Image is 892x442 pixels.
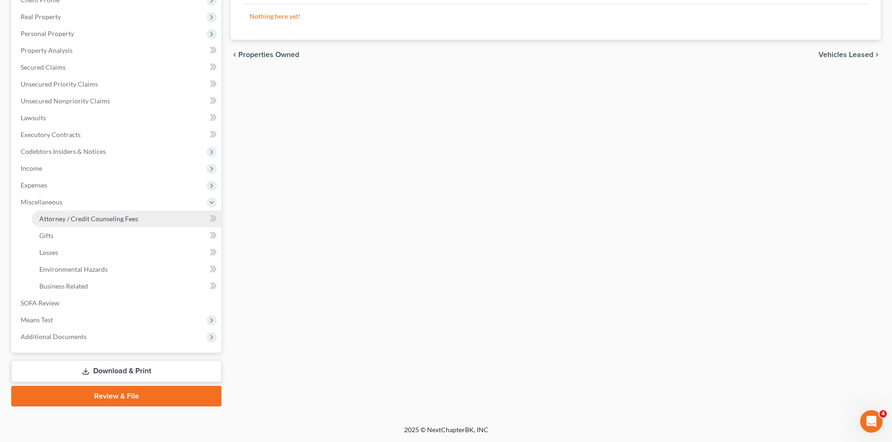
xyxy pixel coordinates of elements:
[32,227,221,244] a: Gifts
[11,360,221,382] a: Download & Print
[231,51,299,58] button: chevron_left Properties Owned
[21,198,62,206] span: Miscellaneous
[13,109,221,126] a: Lawsuits
[21,97,110,105] span: Unsecured Nonpriority Claims
[21,299,59,307] span: SOFA Review
[39,232,53,239] span: Gifts
[21,46,73,54] span: Property Analysis
[39,265,108,273] span: Environmental Hazards
[818,51,873,58] span: Vehicles Leased
[32,244,221,261] a: Losses
[818,51,881,58] button: Vehicles Leased chevron_right
[11,386,221,406] a: Review & File
[32,210,221,227] a: Attorney / Credit Counseling Fees
[21,13,61,21] span: Real Property
[32,278,221,295] a: Business Related
[39,215,138,223] span: Attorney / Credit Counseling Fees
[21,63,66,71] span: Secured Claims
[39,248,58,256] span: Losses
[250,12,862,21] p: Nothing here yet!
[13,93,221,109] a: Unsecured Nonpriority Claims
[179,425,713,442] div: 2025 © NextChapterBK, INC
[39,282,88,290] span: Business Related
[879,410,887,418] span: 4
[873,51,881,58] i: chevron_right
[32,261,221,278] a: Environmental Hazards
[13,76,221,93] a: Unsecured Priority Claims
[13,59,221,76] a: Secured Claims
[21,147,106,155] span: Codebtors Insiders & Notices
[231,51,238,58] i: chevron_left
[13,42,221,59] a: Property Analysis
[21,114,46,122] span: Lawsuits
[860,410,883,433] iframe: Intercom live chat
[21,80,98,88] span: Unsecured Priority Claims
[21,316,53,324] span: Means Test
[21,333,87,341] span: Additional Documents
[21,29,74,37] span: Personal Property
[238,51,299,58] span: Properties Owned
[21,164,42,172] span: Income
[13,126,221,143] a: Executory Contracts
[13,295,221,312] a: SOFA Review
[21,181,47,189] span: Expenses
[21,130,81,138] span: Executory Contracts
